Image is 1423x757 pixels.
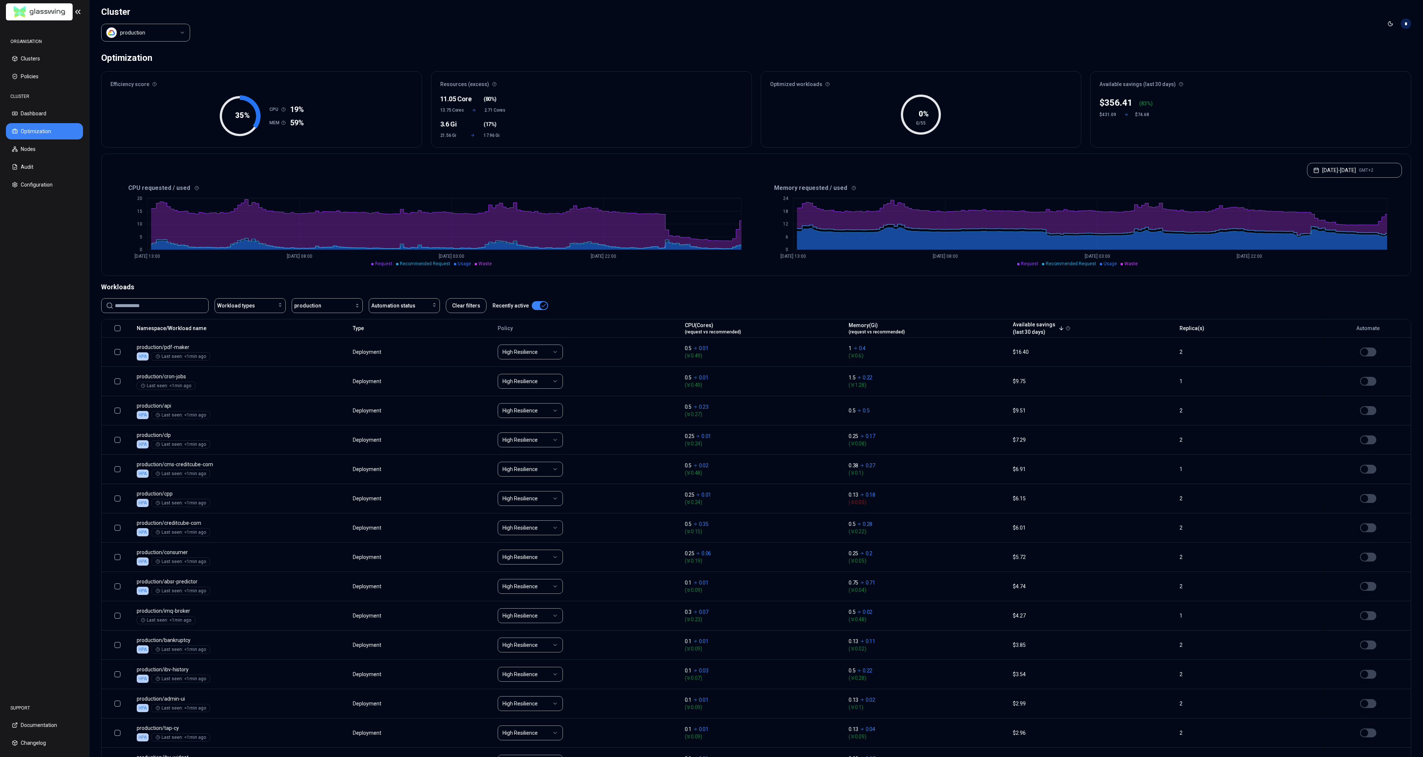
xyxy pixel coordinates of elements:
[353,700,382,707] div: Deployment
[685,696,691,704] p: 0.1
[269,106,281,112] h1: CPU
[685,491,694,498] p: 0.25
[699,725,709,733] p: 0.01
[849,462,858,469] p: 0.38
[849,432,858,440] p: 0.25
[1013,553,1173,561] div: $5.72
[849,528,1006,535] span: ( 0.22 )
[685,638,691,645] p: 0.1
[699,374,709,381] p: 0.01
[353,465,382,473] div: Deployment
[353,553,382,561] div: Deployment
[353,583,382,590] div: Deployment
[685,616,842,623] span: ( 0.23 )
[685,667,691,674] p: 0.1
[1360,435,1376,444] button: HPA is enabled on CPU, only the other resource will be optimised.
[783,221,788,227] tspan: 12
[849,498,1006,506] span: ( 0.05 )
[699,520,709,528] p: 0.35
[11,3,68,21] img: GlassWing
[353,378,382,385] div: Deployment
[685,440,842,447] span: ( 0.24 )
[156,676,206,682] div: Last seen: <1min ago
[290,118,304,128] span: 59%
[1180,348,1318,356] div: 2
[353,729,382,737] div: Deployment
[849,586,1006,594] span: ( 0.04 )
[685,432,694,440] p: 0.25
[849,407,855,414] p: 0.5
[1180,524,1318,531] div: 2
[137,411,149,419] div: HPA is enabled on CPU, only memory will be optimised.
[6,68,83,85] button: Policies
[6,717,83,733] button: Documentation
[375,261,392,266] span: Request
[137,645,149,654] div: HPA is enabled on CPU, only memory will be optimised.
[849,616,1006,623] span: ( 0.48 )
[1360,406,1376,415] button: HPA is enabled on CPU, only the other resource will be optimised.
[685,322,741,335] div: CPU(Cores)
[859,345,866,352] p: 0.4
[849,491,858,498] p: 0.13
[1013,407,1173,414] div: $9.51
[137,733,149,741] div: HPA is enabled on CPU, only memory will be optimised.
[685,411,842,418] span: ( 0.27 )
[217,302,255,309] span: Workload types
[699,579,709,586] p: 0.01
[156,646,206,652] div: Last seen: <1min ago
[137,461,279,468] p: cms-creditcube-com
[492,303,529,308] label: Recently active
[292,298,363,313] button: production
[6,159,83,175] button: Audit
[290,104,304,115] span: 19%
[141,617,191,623] div: Last seen: <1min ago
[371,302,415,309] span: Automation status
[849,520,855,528] p: 0.5
[156,705,206,711] div: Last seen: <1min ago
[785,234,788,240] tspan: 6
[685,674,842,682] span: ( 0.07 )
[137,196,142,201] tspan: 20
[849,374,855,381] p: 1.5
[369,298,440,313] button: Automation status
[1360,553,1376,562] button: HPA is enabled on CPU, only the other resource will be optimised.
[591,254,616,259] tspan: [DATE] 22:00
[849,608,855,616] p: 0.5
[1180,321,1204,336] button: Replica(s)
[269,120,281,126] h1: MEM
[699,403,709,411] p: 0.23
[685,579,691,586] p: 0.1
[1013,348,1173,356] div: $16.40
[1360,728,1376,737] button: HPA is enabled on CPU, only the other resource will be optimised.
[353,612,382,619] div: Deployment
[1360,494,1376,503] button: HPA is enabled on CPU, only the other resource will be optimised.
[1180,583,1318,590] div: 2
[1013,612,1173,619] div: $4.27
[699,667,709,674] p: 0.03
[353,641,382,649] div: Deployment
[101,6,190,18] h1: Cluster
[1180,378,1318,385] div: 1
[215,298,286,313] button: Workload types
[685,733,842,740] span: ( 0.09 )
[849,322,905,335] div: Memory(Gi)
[849,733,1006,740] span: ( 0.09 )
[783,209,788,214] tspan: 18
[440,119,462,129] div: 3.6 Gi
[1360,523,1376,532] button: HPA is enabled on CPU, only the other resource will be optimised.
[685,321,741,336] button: CPU(Cores)(request vs recommended)
[156,441,206,447] div: Last seen: <1min ago
[849,579,858,586] p: 0.75
[849,352,1006,359] span: ( 0.6 )
[141,383,191,389] div: Last seen: <1min ago
[1360,641,1376,649] button: HPA is enabled on CPU, only the other resource will be optimised.
[440,107,464,113] span: 13.75 Cores
[6,735,83,751] button: Changelog
[1091,72,1411,92] div: Available savings (last 30 days)
[156,500,206,506] div: Last seen: <1min ago
[485,95,495,103] span: 80%
[863,374,872,381] p: 0.22
[1013,436,1173,444] div: $7.29
[1180,700,1318,707] div: 2
[1360,465,1376,474] button: HPA is enabled on CPU, only the other resource will be optimised.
